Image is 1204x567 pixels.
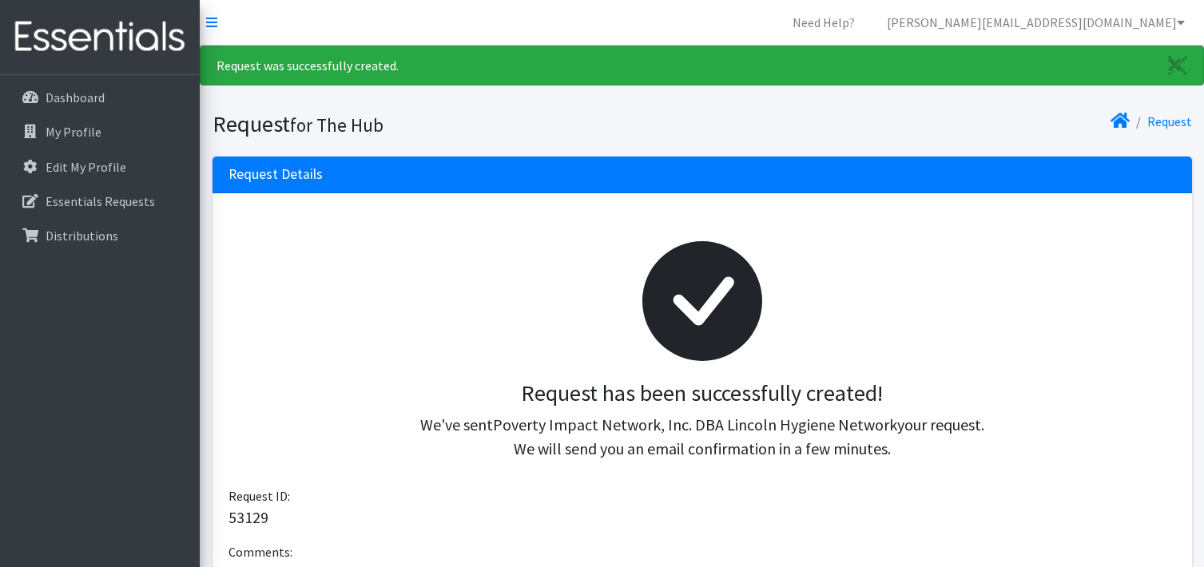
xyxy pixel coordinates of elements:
[6,185,193,217] a: Essentials Requests
[1152,46,1203,85] a: Close
[228,506,1176,529] p: 53129
[6,220,193,252] a: Distributions
[46,228,118,244] p: Distributions
[6,10,193,64] img: HumanEssentials
[290,113,383,137] small: for The Hub
[780,6,868,38] a: Need Help?
[1147,113,1192,129] a: Request
[6,116,193,148] a: My Profile
[46,159,126,175] p: Edit My Profile
[241,413,1163,461] p: We've sent your request. We will send you an email confirmation in a few minutes.
[213,110,697,138] h1: Request
[46,89,105,105] p: Dashboard
[228,488,290,504] span: Request ID:
[46,124,101,140] p: My Profile
[6,81,193,113] a: Dashboard
[874,6,1198,38] a: [PERSON_NAME][EMAIL_ADDRESS][DOMAIN_NAME]
[241,380,1163,407] h3: Request has been successfully created!
[200,46,1204,85] div: Request was successfully created.
[228,166,323,183] h3: Request Details
[493,414,897,434] span: Poverty Impact Network, Inc. DBA Lincoln Hygiene Network
[6,151,193,183] a: Edit My Profile
[228,544,292,560] span: Comments:
[46,193,155,209] p: Essentials Requests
